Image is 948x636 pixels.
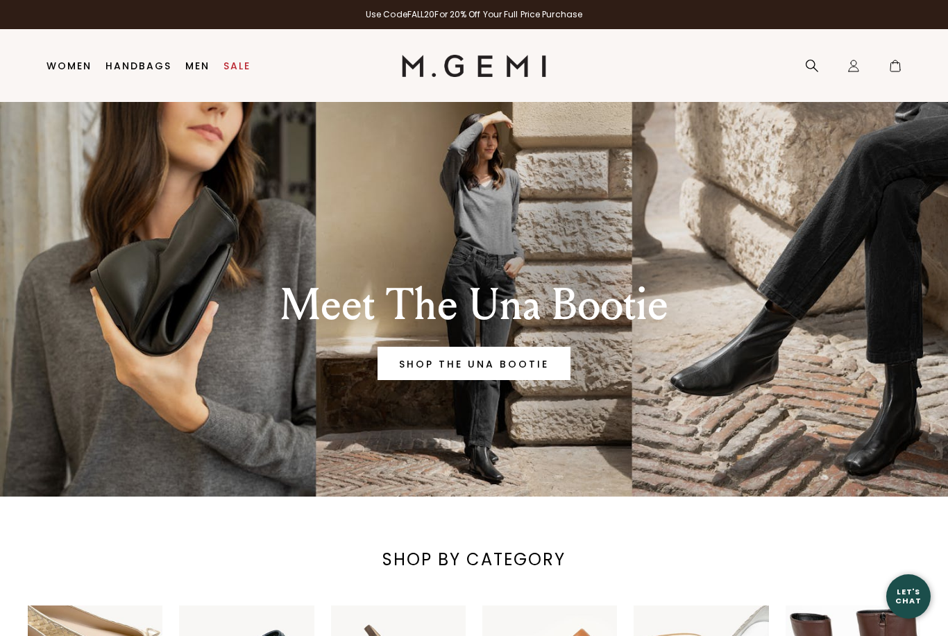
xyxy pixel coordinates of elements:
[105,60,171,71] a: Handbags
[217,280,731,330] div: Meet The Una Bootie
[378,347,570,380] a: Banner primary button
[223,60,251,71] a: Sale
[355,549,593,571] div: SHOP BY CATEGORY
[886,587,931,605] div: Let's Chat
[185,60,210,71] a: Men
[402,55,547,77] img: M.Gemi
[46,60,92,71] a: Women
[407,8,435,20] strong: FALL20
